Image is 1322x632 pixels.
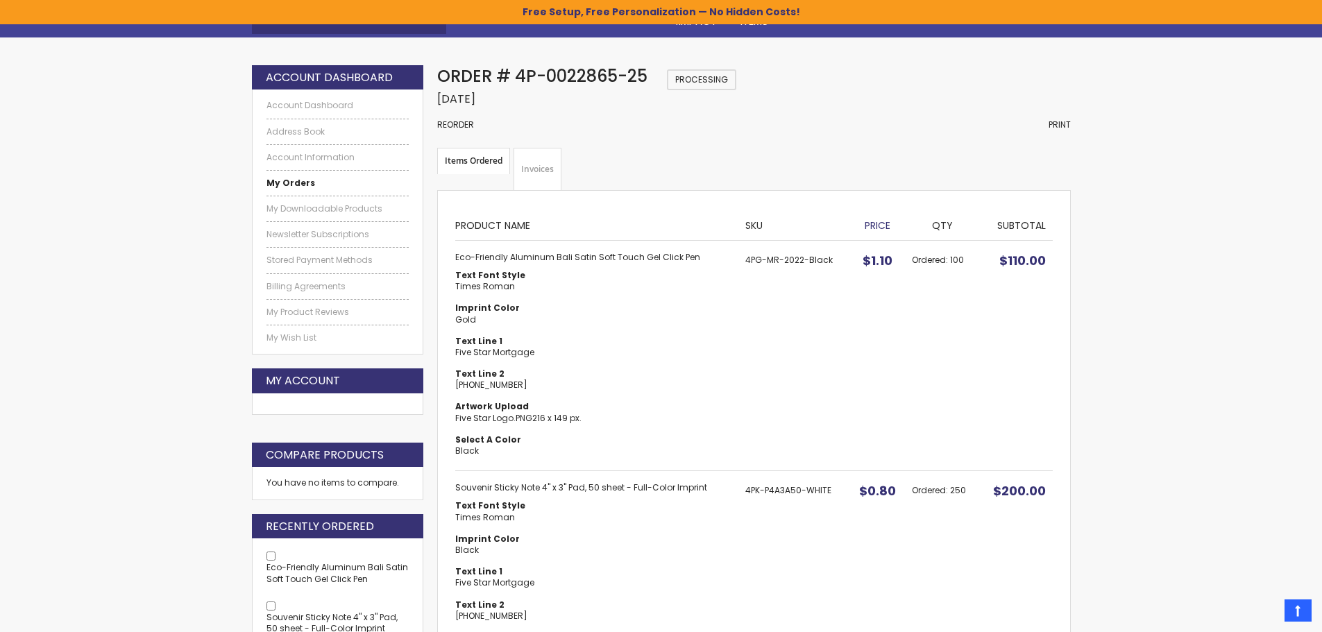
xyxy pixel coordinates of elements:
strong: My Account [266,373,340,388]
dt: Imprint Color [455,533,731,545]
a: Eco-Friendly Aluminum Bali Satin Soft Touch Gel Click Pen [266,561,408,584]
iframe: Google Customer Reviews [1207,595,1322,632]
th: SKU [738,208,849,240]
dt: Text Line 1 [455,566,731,577]
dt: Select A Color [455,434,731,445]
strong: Souvenir Sticky Note 4" x 3" Pad, 50 sheet - Full-Color Imprint [455,482,731,493]
a: My Product Reviews [266,307,409,318]
strong: Account Dashboard [266,70,393,85]
strong: Compare Products [266,447,384,463]
dd: 216 x 149 px. [455,413,731,424]
dd: Five Star Mortgage [455,347,731,358]
dd: [PHONE_NUMBER] [455,610,731,622]
dt: Text Font Style [455,270,731,281]
dd: Black [455,445,731,456]
dd: Times Roman [455,281,731,292]
dt: Text Line 2 [455,368,731,379]
span: Order # 4P-0022865-25 [437,65,647,87]
th: Subtotal [979,208,1052,240]
a: Print [1049,119,1071,130]
span: $0.80 [859,482,896,499]
th: Price [849,208,905,240]
span: 250 [950,484,966,496]
a: My Orders [266,178,409,189]
a: My Wish List [266,332,409,343]
span: $110.00 [999,252,1046,269]
dt: Text Font Style [455,500,731,511]
dd: Black [455,545,731,556]
div: You have no items to compare. [252,467,424,499]
th: Product Name [455,208,738,240]
span: 100 [950,254,964,266]
dt: Imprint Color [455,302,731,314]
strong: Eco-Friendly Aluminum Bali Satin Soft Touch Gel Click Pen [455,252,731,263]
dt: Artwork Upload [455,401,731,412]
a: Stored Payment Methods [266,255,409,266]
strong: My Orders [266,177,315,189]
dt: Text Line 1 [455,336,731,347]
span: $200.00 [993,482,1046,499]
strong: Items Ordered [437,148,510,174]
th: Qty [905,208,979,240]
span: [DATE] [437,91,475,107]
a: Newsletter Subscriptions [266,229,409,240]
dd: [PHONE_NUMBER] [455,379,731,391]
dd: Five Star Mortgage [455,577,731,588]
a: Account Dashboard [266,100,409,111]
a: Billing Agreements [266,281,409,292]
a: Five Star Logo.PNG [455,412,532,424]
a: Address Book [266,126,409,137]
dt: Text Line 2 [455,599,731,610]
strong: Recently Ordered [266,519,374,534]
span: Ordered [912,254,950,266]
a: Invoices [514,148,561,191]
dd: Times Roman [455,512,731,523]
td: 4PG-MR-2022-Black [738,241,849,471]
a: Reorder [437,119,474,130]
a: Account Information [266,152,409,163]
dd: Gold [455,314,731,325]
span: $1.10 [863,252,892,269]
a: My Downloadable Products [266,203,409,214]
span: Ordered [912,484,950,496]
span: Processing [667,69,736,90]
